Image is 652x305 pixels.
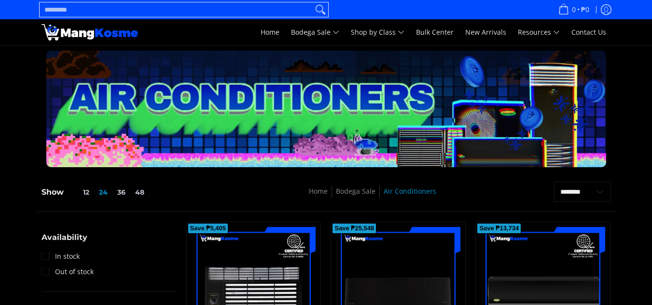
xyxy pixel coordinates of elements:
button: 12 [64,188,94,196]
span: New Arrivals [465,27,506,37]
a: Contact Us [567,19,611,45]
a: Resources [513,19,565,45]
a: New Arrivals [460,19,511,45]
a: Shop by Class [346,19,409,45]
button: 36 [112,188,130,196]
span: Bulk Center [416,27,454,37]
button: 48 [130,188,149,196]
span: Availability [42,234,87,241]
span: Home [261,27,279,37]
button: 24 [94,188,112,196]
a: Bodega Sale [336,186,375,196]
img: Bodega Sale Aircon l Mang Kosme: Home Appliances Warehouse Sale [42,24,138,40]
span: ₱0 [580,6,591,13]
a: In stock [42,249,80,264]
span: Save ₱25,548 [334,225,374,231]
button: Search [313,2,328,17]
span: Shop by Class [351,27,404,39]
h5: Show [42,187,149,197]
span: Contact Us [571,27,606,37]
summary: Open [42,234,87,249]
span: Bodega Sale [291,27,339,39]
nav: Main Menu [148,19,611,45]
nav: Breadcrumbs [238,186,506,207]
span: 0 [570,6,577,13]
a: Out of stock [42,264,94,279]
a: Home [256,19,284,45]
span: Save ₱13,734 [479,225,519,231]
span: Resources [518,27,560,39]
span: • [555,4,592,15]
a: Air Conditioners [384,186,436,196]
a: Home [309,186,328,196]
span: Save ₱5,405 [190,225,226,231]
a: Bodega Sale [286,19,344,45]
a: Bulk Center [411,19,458,45]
